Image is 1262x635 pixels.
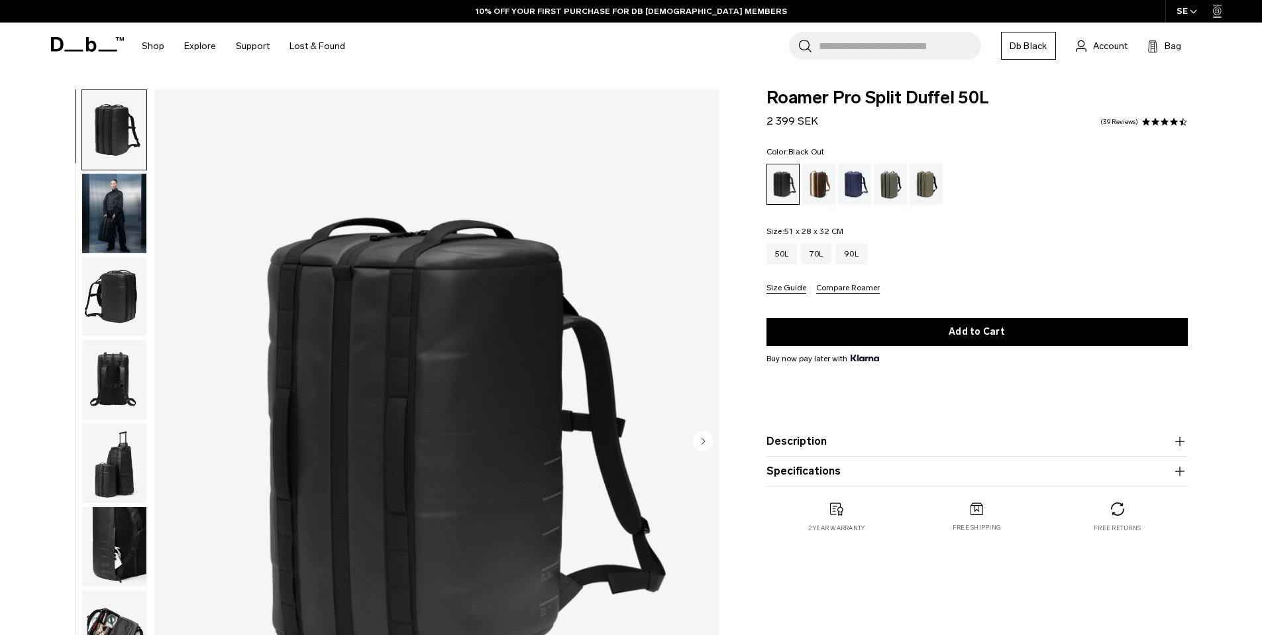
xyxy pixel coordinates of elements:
[81,423,147,504] button: Roamer Pro Split Duffel 50L Black Out
[766,115,818,127] span: 2 399 SEK
[132,23,355,70] nav: Main Navigation
[693,431,713,453] button: Next slide
[1147,38,1181,54] button: Bag
[910,164,943,205] a: Mash Green
[476,5,787,17] a: 10% OFF YOUR FIRST PURCHASE FOR DB [DEMOGRAPHIC_DATA] MEMBERS
[1093,39,1128,53] span: Account
[766,318,1188,346] button: Add to Cart
[82,257,146,337] img: Roamer Pro Split Duffel 50L Black Out
[1076,38,1128,54] a: Account
[766,433,1188,449] button: Description
[289,23,345,70] a: Lost & Found
[766,284,806,294] button: Size Guide
[81,89,147,170] button: Roamer Pro Split Duffel 50L Black Out
[766,227,844,235] legend: Size:
[766,353,879,365] span: Buy now pay later with
[82,340,146,420] img: Roamer Pro Split Duffel 50L Black Out
[1100,119,1138,125] a: 39 reviews
[82,507,146,587] img: Roamer Pro Split Duffel 50L Black Out
[81,257,147,337] button: Roamer Pro Split Duffel 50L Black Out
[81,339,147,420] button: Roamer Pro Split Duffel 50L Black Out
[838,164,871,205] a: Blue Hour
[788,147,824,156] span: Black Out
[81,173,147,254] button: Roamer Pro Split Duffel 50L Black Out
[851,355,879,361] img: {"height" => 20, "alt" => "Klarna"}
[835,243,867,264] a: 90L
[766,164,800,205] a: Black Out
[1165,39,1181,53] span: Bag
[953,523,1001,532] p: Free shipping
[82,90,146,170] img: Roamer Pro Split Duffel 50L Black Out
[801,243,831,264] a: 70L
[236,23,270,70] a: Support
[766,148,825,156] legend: Color:
[184,23,216,70] a: Explore
[874,164,907,205] a: Forest Green
[82,174,146,253] img: Roamer Pro Split Duffel 50L Black Out
[766,243,798,264] a: 50L
[766,463,1188,479] button: Specifications
[142,23,164,70] a: Shop
[816,284,880,294] button: Compare Roamer
[802,164,835,205] a: Cappuccino
[81,506,147,587] button: Roamer Pro Split Duffel 50L Black Out
[784,227,844,236] span: 51 x 28 x 32 CM
[1094,524,1141,533] p: Free returns
[1001,32,1056,60] a: Db Black
[808,524,865,533] p: 2 year warranty
[82,424,146,503] img: Roamer Pro Split Duffel 50L Black Out
[766,89,1188,107] span: Roamer Pro Split Duffel 50L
